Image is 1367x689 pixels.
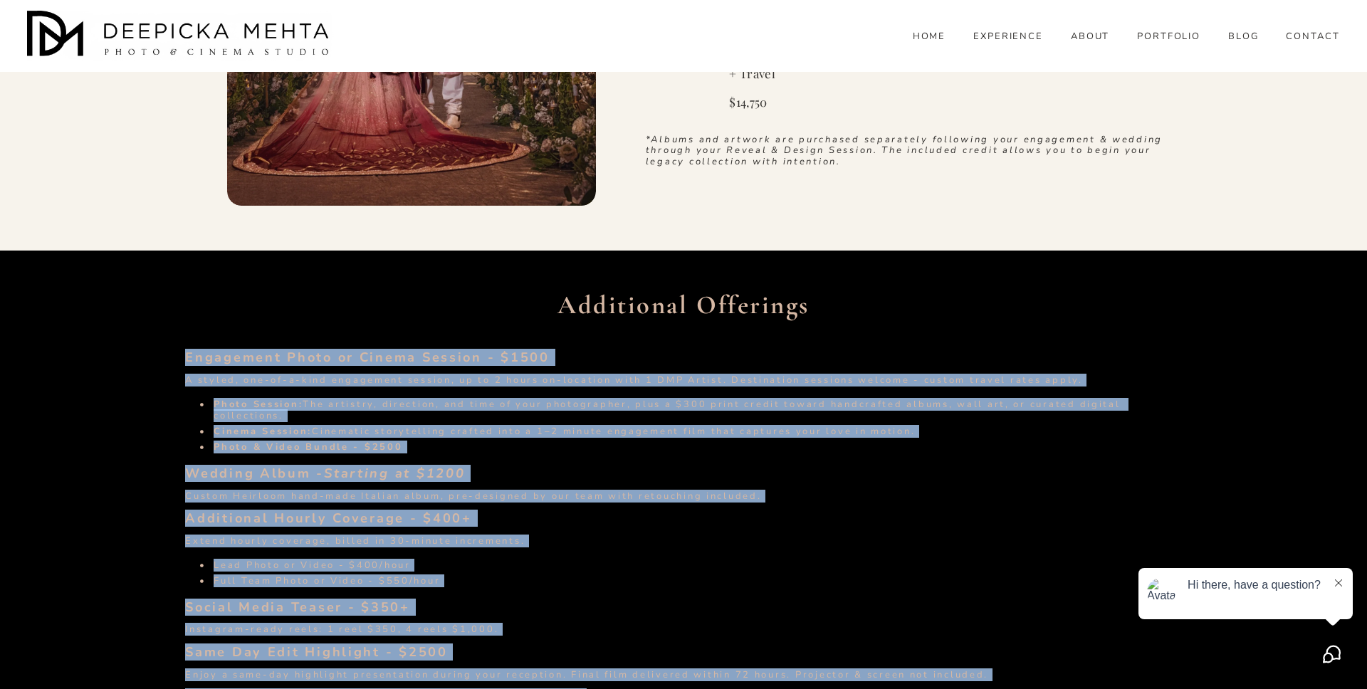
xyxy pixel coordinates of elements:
p: Cinematic storytelling crafted into a 1–2 minute engagement film that captures your love in motion. [214,426,1182,438]
p: A styled, one-of-a-kind engagement session, up to 2 hours on-location with 1 DMP Artist. Destinat... [185,375,1182,386]
img: Austin Wedding Photographer - Deepicka Mehta Photography &amp; Cinematography [27,11,333,61]
p: Lead Photo or Video - $400/hour [214,560,1182,572]
a: EXPERIENCE [973,31,1044,43]
em: Starting at $1200 [324,465,465,482]
p: Custom Heirloom hand-made Italian album, pre-designed by our team with retouching included. [185,491,1182,503]
p: Instagram-ready reels: 1 reel $350, 4 reels $1,000. [185,624,1182,636]
strong: Cinema Session: [214,425,312,438]
span: BLOG [1228,31,1259,43]
a: HOME [913,31,946,43]
strong: Photo Session: [214,398,303,411]
a: ABOUT [1071,31,1110,43]
code: $14,750 [729,94,767,110]
a: CONTACT [1286,31,1340,43]
strong: Wedding Album - [185,465,465,482]
strong: Photo & Video Bundle - $2500 [214,441,402,453]
p: Full Team Photo or Video - $550/hour [214,576,1182,587]
p: Extend hourly coverage, billed in 30-minute increments. [185,536,1182,547]
strong: Additional Offerings [557,289,810,320]
a: PORTFOLIO [1137,31,1201,43]
p: Enjoy a same-day highlight presentation during your reception. Final film delivered within 72 hou... [185,670,1182,681]
strong: Same Day Edit Highlight - $2500 [185,643,448,661]
strong: Engagement Photo or Cinema Session - $1500 [185,349,550,366]
p: The artistry, direction, and time of your photographer, plus a $300 print credit toward handcraft... [214,399,1182,421]
code: + Travel [729,65,775,81]
em: *Albums and artwork are purchased separately following your engagement & wedding through your Rev... [646,133,1167,168]
strong: Additional Hourly Coverage - $400+ [185,510,472,527]
a: folder dropdown [1228,31,1259,43]
strong: Social Media Teaser - $350+ [185,599,410,616]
